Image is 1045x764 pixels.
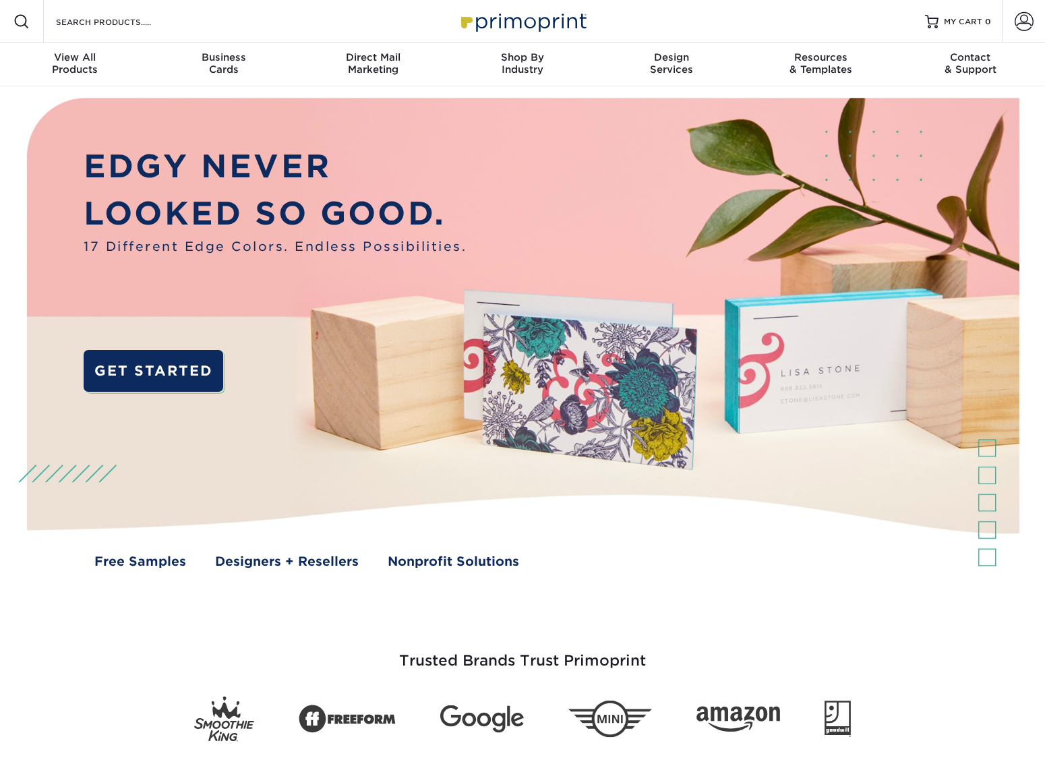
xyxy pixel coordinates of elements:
[746,51,895,76] div: & Templates
[84,237,467,256] span: 17 Different Edge Colors. Endless Possibilities.
[94,552,186,571] a: Free Samples
[299,51,448,63] span: Direct Mail
[568,701,652,738] img: Mini
[448,51,597,63] span: Shop By
[440,705,524,733] img: Google
[448,51,597,76] div: Industry
[944,16,982,28] span: MY CART
[896,43,1045,86] a: Contact& Support
[84,190,467,237] p: LOOKED SO GOOD.
[696,707,780,732] img: Amazon
[55,13,186,30] input: SEARCH PRODUCTS.....
[825,701,851,737] img: Goodwill
[388,552,519,571] a: Nonprofit Solutions
[455,7,590,36] img: Primoprint
[84,143,467,190] p: EDGY NEVER
[896,51,1045,63] span: Contact
[896,51,1045,76] div: & Support
[597,51,746,63] span: Design
[149,51,298,63] span: Business
[597,51,746,76] div: Services
[299,43,448,86] a: Direct MailMarketing
[84,350,223,391] a: GET STARTED
[448,43,597,86] a: Shop ByIndustry
[299,51,448,76] div: Marketing
[597,43,746,86] a: DesignServices
[194,697,254,742] img: Smoothie King
[299,698,396,741] img: Freeform
[985,17,991,26] span: 0
[746,43,895,86] a: Resources& Templates
[746,51,895,63] span: Resources
[215,552,359,571] a: Designers + Resellers
[128,620,917,686] h3: Trusted Brands Trust Primoprint
[149,43,298,86] a: BusinessCards
[149,51,298,76] div: Cards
